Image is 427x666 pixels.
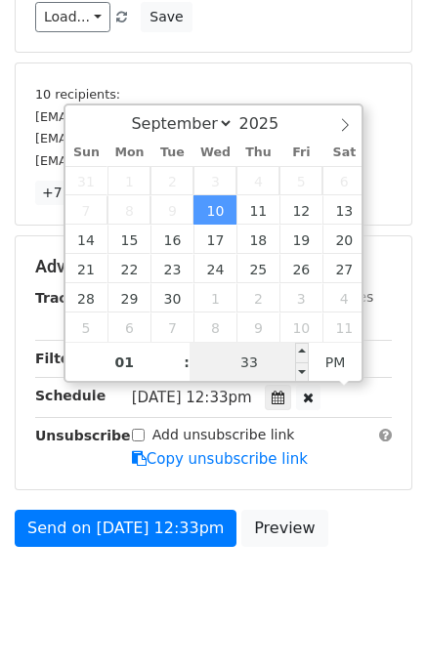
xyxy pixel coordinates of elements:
span: September 14, 2025 [65,225,108,254]
span: September 20, 2025 [322,225,365,254]
a: +7 more [35,181,108,205]
span: September 22, 2025 [107,254,150,283]
span: Fri [279,146,322,159]
span: Tue [150,146,193,159]
span: : [184,343,190,382]
span: October 11, 2025 [322,312,365,342]
span: September 26, 2025 [279,254,322,283]
span: October 5, 2025 [65,312,108,342]
span: October 2, 2025 [236,283,279,312]
span: September 11, 2025 [236,195,279,225]
span: September 28, 2025 [65,283,108,312]
span: September 10, 2025 [193,195,236,225]
span: September 7, 2025 [65,195,108,225]
span: September 18, 2025 [236,225,279,254]
span: September 30, 2025 [150,283,193,312]
span: September 5, 2025 [279,166,322,195]
span: September 8, 2025 [107,195,150,225]
span: September 27, 2025 [322,254,365,283]
span: September 17, 2025 [193,225,236,254]
h5: Advanced [35,256,392,277]
strong: Unsubscribe [35,428,131,443]
span: September 24, 2025 [193,254,236,283]
span: September 21, 2025 [65,254,108,283]
strong: Tracking [35,290,101,306]
span: September 19, 2025 [279,225,322,254]
span: September 4, 2025 [236,166,279,195]
span: August 31, 2025 [65,166,108,195]
span: October 6, 2025 [107,312,150,342]
span: October 1, 2025 [193,283,236,312]
span: September 15, 2025 [107,225,150,254]
span: September 25, 2025 [236,254,279,283]
strong: Filters [35,351,85,366]
span: October 8, 2025 [193,312,236,342]
label: Add unsubscribe link [152,425,295,445]
span: September 13, 2025 [322,195,365,225]
span: September 12, 2025 [279,195,322,225]
span: September 1, 2025 [107,166,150,195]
span: September 3, 2025 [193,166,236,195]
span: October 4, 2025 [322,283,365,312]
input: Hour [65,343,185,382]
strong: Schedule [35,388,106,403]
span: September 6, 2025 [322,166,365,195]
span: Thu [236,146,279,159]
span: September 23, 2025 [150,254,193,283]
span: September 2, 2025 [150,166,193,195]
iframe: Chat Widget [329,572,427,666]
a: Preview [241,510,327,547]
small: [EMAIL_ADDRESS][DOMAIN_NAME] [35,131,253,146]
span: [DATE] 12:33pm [132,389,252,406]
span: Click to toggle [309,343,363,382]
span: October 7, 2025 [150,312,193,342]
span: Sat [322,146,365,159]
span: September 29, 2025 [107,283,150,312]
span: October 3, 2025 [279,283,322,312]
small: [EMAIL_ADDRESS][DOMAIN_NAME] [35,153,253,168]
input: Minute [190,343,309,382]
span: Wed [193,146,236,159]
a: Load... [35,2,110,32]
span: Sun [65,146,108,159]
small: [EMAIL_ADDRESS][DOMAIN_NAME] [35,109,253,124]
a: Send on [DATE] 12:33pm [15,510,236,547]
input: Year [234,114,304,133]
span: Mon [107,146,150,159]
span: October 9, 2025 [236,312,279,342]
span: October 10, 2025 [279,312,322,342]
span: September 16, 2025 [150,225,193,254]
button: Save [141,2,192,32]
a: Copy unsubscribe link [132,450,308,468]
span: September 9, 2025 [150,195,193,225]
small: 10 recipients: [35,87,120,102]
